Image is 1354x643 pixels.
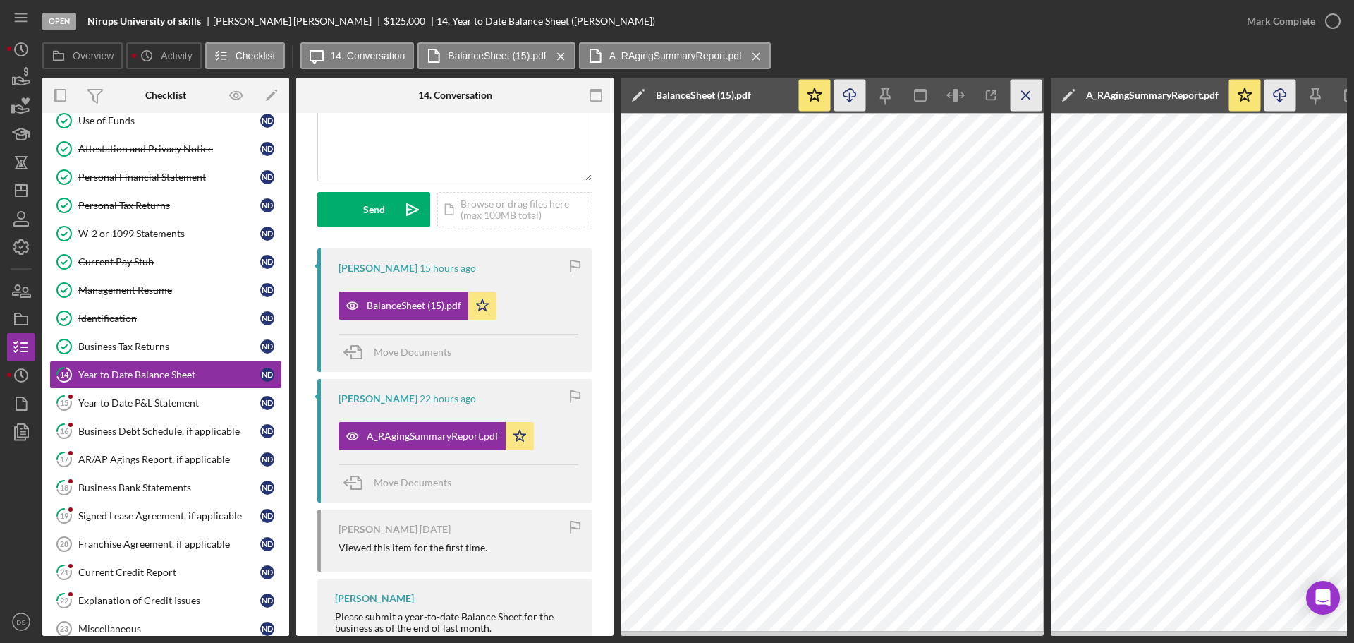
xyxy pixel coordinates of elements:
div: Use of Funds [78,115,260,126]
span: $125,000 [384,15,425,27]
div: Business Bank Statements [78,482,260,493]
div: N D [260,227,274,241]
tspan: 17 [60,455,69,464]
div: AR/AP Agings Report, if applicable [78,454,260,465]
div: [PERSON_NAME] [338,263,417,274]
button: DS [7,608,35,636]
div: [PERSON_NAME] [PERSON_NAME] [213,16,384,27]
button: A_RAgingSummaryReport.pdf [579,42,771,69]
label: Checklist [236,50,276,61]
tspan: 23 [60,625,68,633]
a: Management ResumeND [49,276,282,304]
div: N D [260,198,274,212]
div: N D [260,537,274,551]
tspan: 18 [60,483,68,492]
div: Current Credit Report [78,567,260,578]
div: Signed Lease Agreement, if applicable [78,510,260,522]
div: BalanceSheet (15).pdf [656,90,751,101]
div: N D [260,114,274,128]
button: BalanceSheet (15).pdf [338,292,496,320]
div: BalanceSheet (15).pdf [367,300,461,311]
a: 15Year to Date P&L StatementND [49,389,282,417]
div: N D [260,170,274,184]
a: 19Signed Lease Agreement, if applicableND [49,502,282,530]
button: Overview [42,42,123,69]
div: N D [260,594,274,608]
div: Franchise Agreement, if applicable [78,539,260,550]
div: [PERSON_NAME] [338,524,417,535]
div: W-2 or 1099 Statements [78,228,260,239]
div: [PERSON_NAME] [335,593,414,604]
a: 16Business Debt Schedule, if applicableND [49,417,282,445]
time: 2025-10-07 17:33 [420,393,476,404]
a: 20Franchise Agreement, if applicableND [49,530,282,558]
div: Year to Date P&L Statement [78,397,260,409]
text: DS [16,618,25,626]
button: 14. Conversation [300,42,415,69]
div: Management Resume [78,284,260,296]
div: N D [260,481,274,495]
a: 14Year to Date Balance SheetND [49,361,282,389]
a: 17AR/AP Agings Report, if applicableND [49,445,282,474]
div: N D [260,452,274,467]
div: [PERSON_NAME] [338,393,417,404]
b: Nirups University of skills [87,16,201,27]
div: N D [260,424,274,438]
time: 2025-07-13 17:00 [420,524,451,535]
a: Attestation and Privacy NoticeND [49,135,282,163]
a: 18Business Bank StatementsND [49,474,282,502]
div: Business Tax Returns [78,341,260,352]
label: Overview [73,50,114,61]
time: 2025-10-08 01:13 [420,263,476,274]
button: Activity [126,42,201,69]
a: Current Pay StubND [49,248,282,276]
div: Viewed this item for the first time. [338,542,487,553]
button: Move Documents [338,335,465,370]
div: N D [260,565,274,579]
button: Checklist [205,42,285,69]
div: Open Intercom Messenger [1306,581,1340,615]
a: 23MiscellaneousND [49,615,282,643]
div: N D [260,368,274,382]
div: A_RAgingSummaryReport.pdf [1086,90,1219,101]
label: 14. Conversation [331,50,405,61]
div: N D [260,339,274,354]
tspan: 20 [60,540,68,548]
button: Send [317,192,430,227]
button: Move Documents [338,465,465,500]
span: Move Documents [374,346,451,358]
tspan: 19 [60,511,69,520]
div: 14. Conversation [418,90,492,101]
tspan: 15 [60,398,68,407]
div: Explanation of Credit Issues [78,595,260,606]
tspan: 21 [60,567,68,577]
div: Current Pay Stub [78,256,260,268]
div: N D [260,283,274,297]
div: N D [260,142,274,156]
button: Mark Complete [1233,7,1347,35]
div: Business Debt Schedule, if applicable [78,426,260,437]
tspan: 16 [60,426,69,435]
a: 21Current Credit ReportND [49,558,282,587]
div: Checklist [145,90,186,101]
div: Attestation and Privacy Notice [78,143,260,155]
span: Move Documents [374,476,451,488]
a: W-2 or 1099 StatementsND [49,220,282,248]
div: N D [260,311,274,325]
div: Mark Complete [1247,7,1315,35]
div: Year to Date Balance Sheet [78,369,260,380]
div: N D [260,255,274,269]
label: A_RAgingSummaryReport.pdf [609,50,742,61]
div: N D [260,622,274,636]
a: Business Tax ReturnsND [49,332,282,361]
div: Personal Financial Statement [78,172,260,183]
div: Open [42,13,76,30]
a: 22Explanation of Credit IssuesND [49,587,282,615]
div: Personal Tax Returns [78,200,260,211]
div: Identification [78,313,260,324]
label: Activity [161,50,192,61]
div: N D [260,396,274,410]
a: IdentificationND [49,304,282,332]
div: Send [363,192,385,227]
tspan: 22 [60,596,68,605]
